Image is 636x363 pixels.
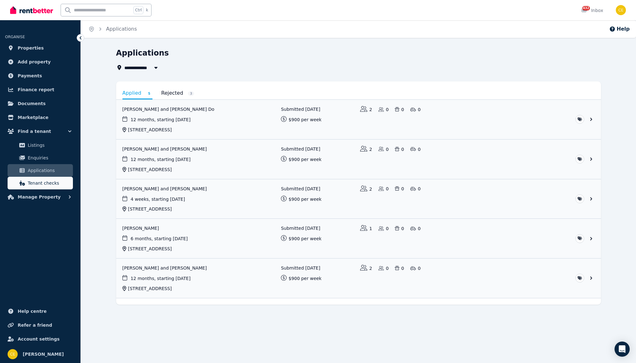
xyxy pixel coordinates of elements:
[18,128,51,135] span: Find a tenant
[5,56,75,68] a: Add property
[5,42,75,54] a: Properties
[615,342,630,357] div: Open Intercom Messenger
[18,100,46,107] span: Documents
[18,72,42,80] span: Payments
[116,100,601,139] a: View application: Gia Linh Luong and Quoc Khanh Do
[8,164,73,177] a: Applications
[146,8,148,13] span: k
[28,141,70,149] span: Listings
[23,350,64,358] span: [PERSON_NAME]
[609,25,630,33] button: Help
[28,167,70,174] span: Applications
[5,111,75,124] a: Marketplace
[188,91,194,96] span: 3
[18,58,51,66] span: Add property
[18,307,47,315] span: Help centre
[5,333,75,345] a: Account settings
[161,88,194,98] a: Rejected
[18,86,54,93] span: Finance report
[8,177,73,189] a: Tenant checks
[134,6,143,14] span: Ctrl
[5,125,75,138] button: Find a tenant
[116,48,169,58] h1: Applications
[5,305,75,318] a: Help centre
[106,26,137,32] a: Applications
[81,20,145,38] nav: Breadcrumb
[616,5,626,15] img: Caroline Evans
[122,88,152,99] a: Applied
[18,193,61,201] span: Manage Property
[5,191,75,203] button: Manage Property
[10,5,53,15] img: RentBetter
[5,69,75,82] a: Payments
[28,154,70,162] span: Enquiries
[8,349,18,359] img: Caroline Evans
[116,219,601,258] a: View application: Monika Milton
[18,335,60,343] span: Account settings
[28,179,70,187] span: Tenant checks
[116,259,601,298] a: View application: Yue Yuan and Weizhen Xing
[146,91,152,96] span: 5
[581,7,603,14] div: Inbox
[5,35,25,39] span: ORGANISE
[5,83,75,96] a: Finance report
[18,44,44,52] span: Properties
[116,179,601,219] a: View application: Yixing Zhao and Nong Tengxiao
[5,97,75,110] a: Documents
[8,139,73,152] a: Listings
[5,319,75,331] a: Refer a friend
[116,140,601,179] a: View application: Mona Elisabeth Roth and Ingrid Berget
[8,152,73,164] a: Enquiries
[18,321,52,329] span: Refer a friend
[18,114,48,121] span: Marketplace
[582,6,590,10] span: 432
